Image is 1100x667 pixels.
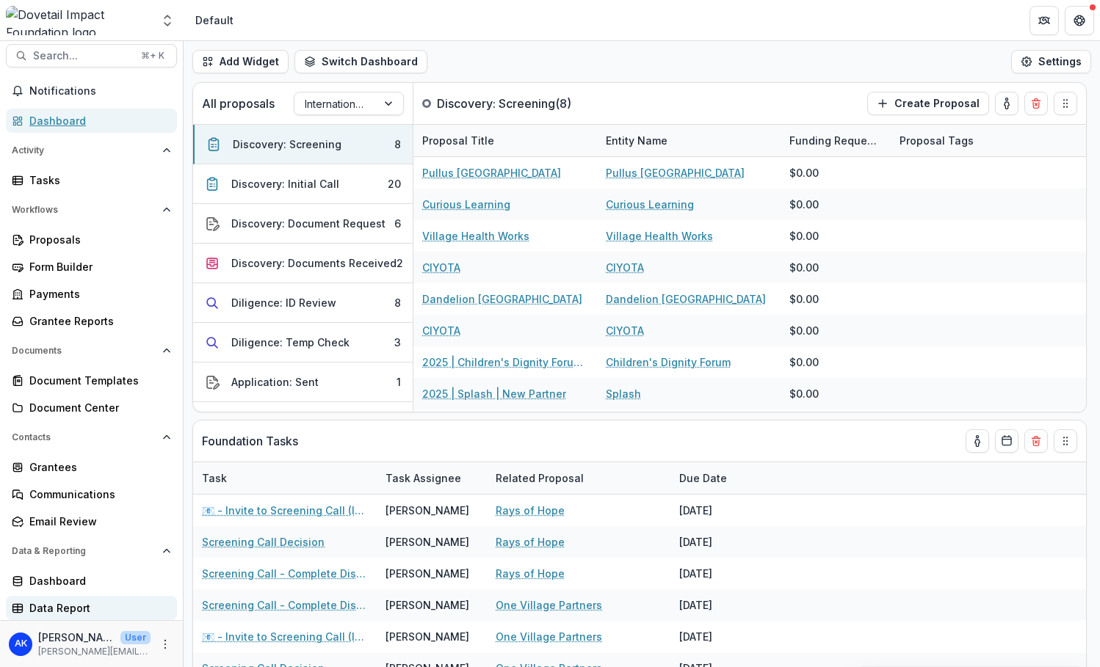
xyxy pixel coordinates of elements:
div: $0.00 [789,354,819,370]
a: Proposals [6,227,177,252]
a: Rays of Hope [496,566,565,581]
a: Dandelion [GEOGRAPHIC_DATA] [422,291,582,307]
a: Email Review [6,509,177,533]
button: Discovery: Document Request6 [193,204,413,244]
button: Discovery: Documents Received2 [193,244,413,283]
a: Screening Call - Complete Discovery Guide [202,566,368,581]
button: Delete card [1024,429,1048,453]
button: Notifications [6,79,177,103]
div: Document Center [29,400,165,415]
a: Pullus [GEOGRAPHIC_DATA] [606,165,745,181]
div: Tasks [29,172,165,188]
div: Payments [29,286,165,302]
div: Entity Name [597,125,781,156]
a: Curious Learning [606,197,694,212]
button: Open Contacts [6,426,177,449]
a: Rays of Hope [496,534,565,550]
div: Proposal Tags [891,125,1074,156]
div: [PERSON_NAME] [386,566,469,581]
div: Diligence: Temp Check [231,335,350,350]
button: Diligence: Temp Check3 [193,323,413,362]
a: Rays of Hope [496,503,565,518]
span: Search... [33,50,132,62]
div: Task [193,470,236,486]
p: [PERSON_NAME] [38,630,115,645]
button: Drag [1054,92,1077,115]
button: Open Data & Reporting [6,539,177,563]
button: Drag [1054,429,1077,453]
a: Pullus [GEOGRAPHIC_DATA] [422,165,561,181]
nav: breadcrumb [189,10,239,31]
div: Related Proposal [487,462,670,494]
a: Children's Dignity Forum [606,354,731,370]
div: Form Builder [29,259,165,274]
div: Discovery: Initial Call [231,176,339,192]
button: Switch Dashboard [294,50,427,73]
button: Open Documents [6,339,177,362]
a: Curious Learning [422,197,510,212]
a: CIYOTA [422,323,460,338]
a: Splash [606,386,641,401]
button: Open entity switcher [157,6,178,35]
p: User [120,631,151,644]
div: $0.00 [789,260,819,275]
div: $0.00 [789,291,819,307]
div: Entity Name [597,133,676,148]
a: 📧 - Invite to Screening Call (Int'l) [202,503,368,518]
p: All proposals [202,95,275,112]
span: Documents [12,346,156,356]
a: Form Builder [6,255,177,279]
div: [PERSON_NAME] [386,503,469,518]
div: Document Templates [29,373,165,388]
button: Calendar [995,429,1018,453]
div: Data Report [29,600,165,616]
div: Communications [29,486,165,502]
div: 8 [394,295,401,310]
div: Proposal Title [413,125,597,156]
div: $0.00 [789,165,819,181]
div: 1 [397,374,401,390]
div: [DATE] [670,589,781,621]
div: $0.00 [789,386,819,401]
button: Diligence: ID Review8 [193,283,413,323]
span: Activity [12,145,156,156]
div: Funding Requested [781,125,891,156]
div: Proposals [29,232,165,247]
div: Default [195,12,234,28]
div: [PERSON_NAME] [386,597,469,613]
a: One Village Partners [496,629,602,644]
div: Proposal Title [413,133,503,148]
a: Communications [6,482,177,506]
button: Settings [1011,50,1091,73]
button: Search... [6,44,177,68]
a: Document Center [6,396,177,420]
a: Dashboard [6,569,177,593]
div: Task Assignee [377,462,487,494]
div: 20 [388,176,401,192]
div: Related Proposal [487,470,593,486]
img: Dovetail Impact Foundation logo [6,6,151,35]
p: Foundation Tasks [202,432,298,450]
span: Notifications [29,85,171,98]
span: Workflows [12,205,156,215]
div: $0.00 [789,197,819,212]
div: Dashboard [29,573,165,588]
div: Dashboard [29,113,165,128]
div: Due Date [670,462,781,494]
button: Open Workflows [6,198,177,222]
div: [DATE] [670,495,781,526]
div: Due Date [670,470,736,486]
div: ⌘ + K [138,48,167,64]
div: [DATE] [670,621,781,652]
div: Grantees [29,459,165,475]
a: CIYOTA [422,260,460,275]
div: Funding Requested [781,133,891,148]
div: [DATE] [670,558,781,589]
div: [DATE] [670,526,781,558]
a: One Village Partners [496,597,602,613]
a: Screening Call Decision [202,534,325,550]
div: Application: Sent [231,374,319,390]
div: Anna Koons [15,639,27,649]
